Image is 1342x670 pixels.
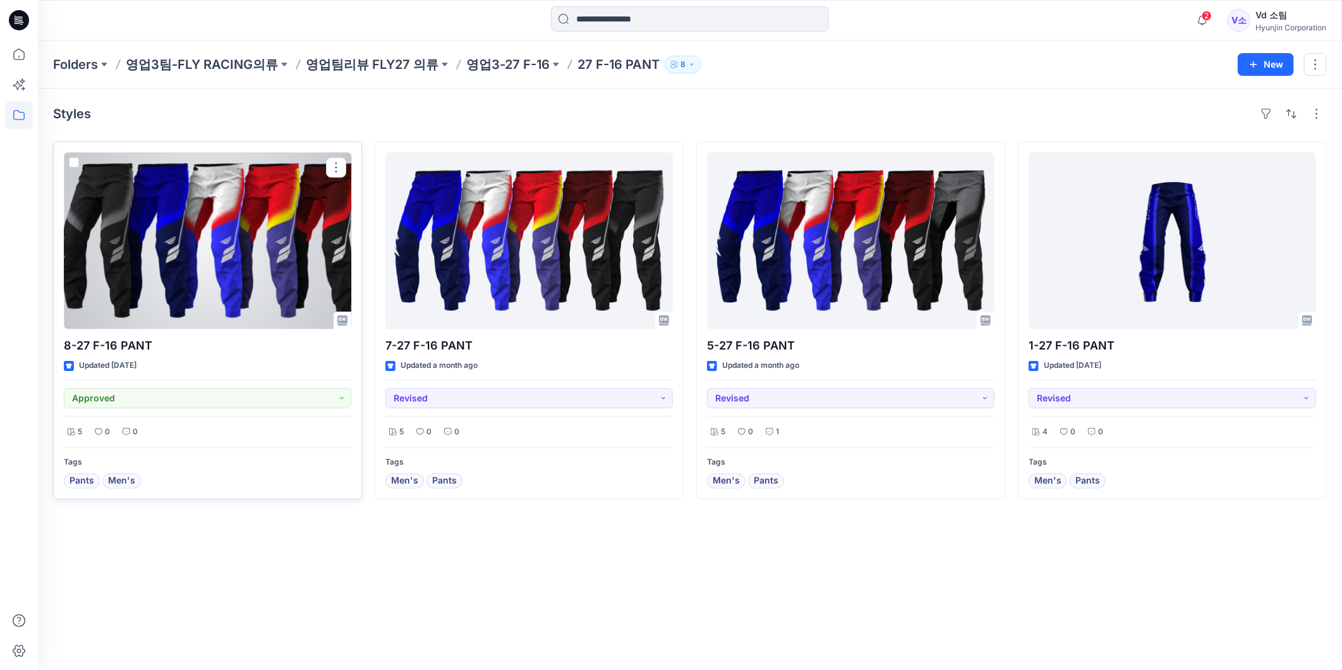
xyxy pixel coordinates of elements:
p: 0 [133,425,138,439]
p: Tags [64,456,351,469]
a: 8-27 F-16 PANT [64,152,351,329]
span: Men's [391,473,418,489]
p: Tags [385,456,673,469]
button: 8 [665,56,701,73]
span: Men's [1034,473,1061,489]
p: 5-27 F-16 PANT [707,337,994,355]
p: 5 [78,425,82,439]
p: 4 [1043,425,1048,439]
button: New [1238,53,1294,76]
p: Updated [DATE] [79,359,136,372]
span: Men's [108,473,135,489]
p: 27 F-16 PANT [577,56,660,73]
span: Pants [754,473,778,489]
p: Tags [707,456,994,469]
p: 0 [748,425,753,439]
p: Updated [DATE] [1044,359,1101,372]
span: Pants [432,473,457,489]
a: 1-27 F-16 PANT [1029,152,1316,329]
span: Men's [713,473,740,489]
p: 0 [454,425,459,439]
p: 5 [721,425,725,439]
a: 영업3-27 F-16 [466,56,550,73]
span: 2 [1202,11,1212,21]
p: 8-27 F-16 PANT [64,337,351,355]
h4: Styles [53,106,91,121]
p: 8 [680,58,686,71]
div: Hyunjin Corporation [1255,23,1326,32]
a: 영업3팀-FLY RACING의류 [126,56,278,73]
p: 0 [1098,425,1103,439]
p: Updated a month ago [722,359,799,372]
a: 5-27 F-16 PANT [707,152,994,329]
p: 0 [426,425,432,439]
p: Tags [1029,456,1316,469]
span: Pants [1075,473,1100,489]
p: 7-27 F-16 PANT [385,337,673,355]
a: Folders [53,56,98,73]
p: 0 [1070,425,1075,439]
p: 5 [399,425,404,439]
p: Updated a month ago [401,359,478,372]
p: 1 [776,425,779,439]
div: V소 [1228,9,1250,32]
a: 영업팀리뷰 FLY27 의류 [306,56,438,73]
p: 1-27 F-16 PANT [1029,337,1316,355]
p: 0 [105,425,110,439]
span: Pants [70,473,94,489]
a: 7-27 F-16 PANT [385,152,673,329]
div: Vd 소팀 [1255,8,1326,23]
